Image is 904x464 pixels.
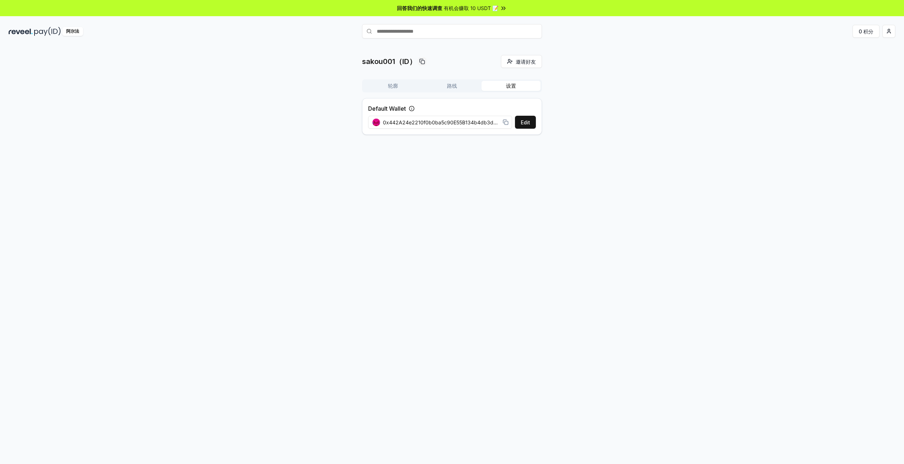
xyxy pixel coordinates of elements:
button: Edit [515,116,536,129]
span: 0x442A24e2210f0b0ba5c90E55B134b4db3dEf5157 [383,119,500,126]
button: 路线 [422,81,482,91]
font: 0 积分 [859,28,873,35]
button: 轮廓 [363,81,422,91]
span: 回答我们的快速调查 [397,4,442,12]
button: 邀请好友 [501,55,542,68]
span: 邀请好友 [516,58,536,65]
span: 有机会赚取 10 USDT 📝 [444,4,498,12]
img: pay_id [34,27,61,36]
label: Default Wallet [368,104,406,113]
div: 阿尔法 [62,27,83,36]
img: reveel_dark [9,27,33,36]
button: 0 积分 [853,25,880,38]
button: 设置 [482,81,541,91]
p: sakou001（ID） [362,56,416,66]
